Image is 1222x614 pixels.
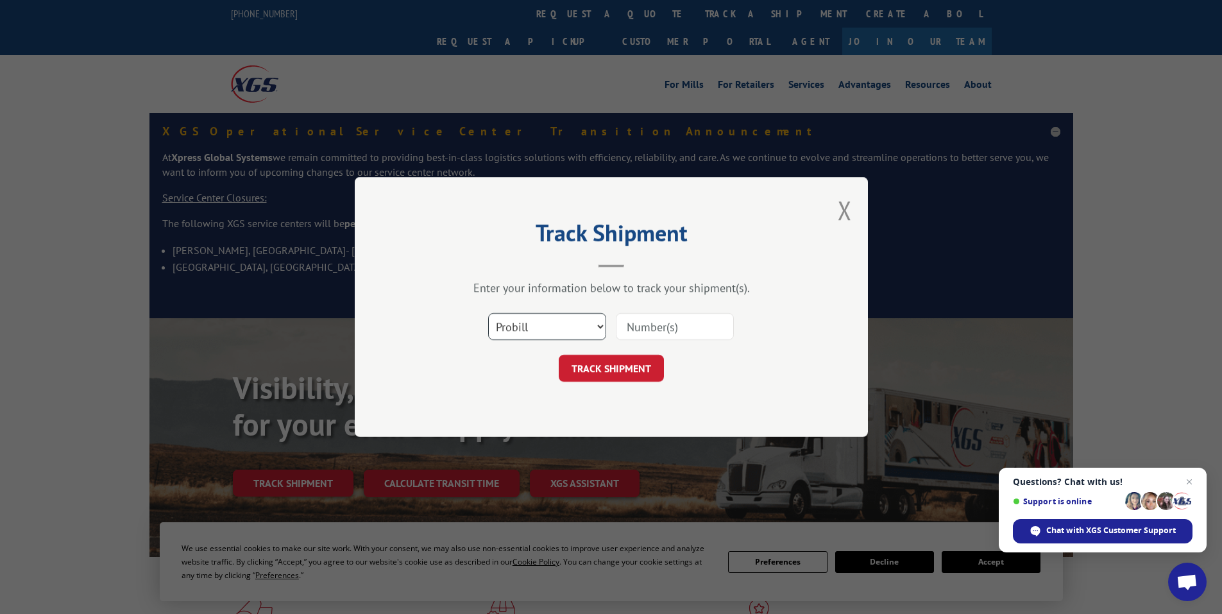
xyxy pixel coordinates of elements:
[419,224,804,248] h2: Track Shipment
[1013,519,1192,543] span: Chat with XGS Customer Support
[616,313,734,340] input: Number(s)
[1013,497,1121,506] span: Support is online
[559,355,664,382] button: TRACK SHIPMENT
[1013,477,1192,487] span: Questions? Chat with us!
[838,193,852,227] button: Close modal
[1046,525,1176,536] span: Chat with XGS Customer Support
[419,280,804,295] div: Enter your information below to track your shipment(s).
[1168,563,1207,601] a: Open chat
